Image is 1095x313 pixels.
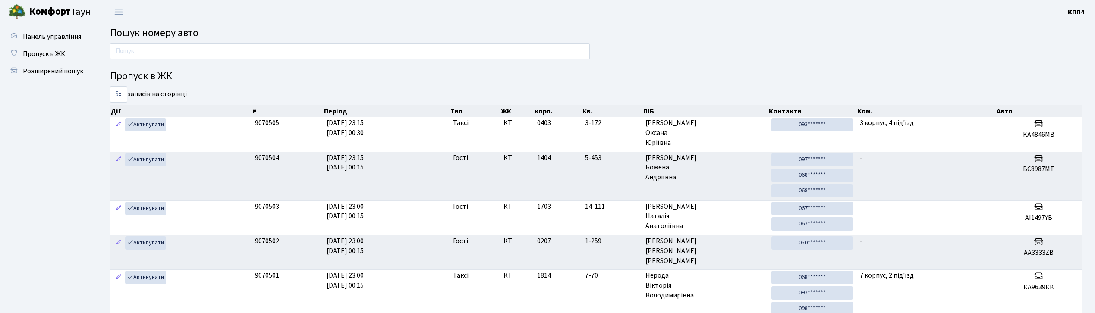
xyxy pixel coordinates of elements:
[110,86,127,103] select: записів на сторінці
[113,153,124,166] a: Редагувати
[23,32,81,41] span: Панель управління
[255,236,279,246] span: 9070502
[327,153,364,172] span: [DATE] 23:15 [DATE] 00:15
[537,202,551,211] span: 1703
[125,153,166,166] a: Активувати
[503,236,530,246] span: КТ
[453,118,469,128] span: Таксі
[453,271,469,281] span: Таксі
[108,5,129,19] button: Переключити навігацію
[110,70,1082,83] h4: Пропуск в ЖК
[999,165,1079,173] h5: ВС8987МТ
[645,236,765,266] span: [PERSON_NAME] [PERSON_NAME] [PERSON_NAME]
[585,202,639,212] span: 14-111
[110,43,590,59] input: Пошук
[113,236,124,250] a: Редагувати
[503,118,530,128] span: КТ
[23,49,65,59] span: Пропуск в ЖК
[453,202,468,212] span: Гості
[645,271,765,300] span: Нерода Вікторія Володимирівна
[125,202,166,215] a: Активувати
[113,202,124,215] a: Редагувати
[29,5,71,19] b: Комфорт
[503,153,530,163] span: КТ
[585,118,639,128] span: 3-172
[113,271,124,284] a: Редагувати
[537,271,551,280] span: 1814
[860,118,914,128] span: 3 корпус, 4 під'їзд
[327,202,364,221] span: [DATE] 23:00 [DATE] 00:15
[999,249,1079,257] h5: АА3333ZB
[453,153,468,163] span: Гості
[110,86,187,103] label: записів на сторінці
[255,271,279,280] span: 9070501
[999,131,1079,139] h5: КА4846МВ
[110,105,252,117] th: Дії
[9,3,26,21] img: logo.png
[500,105,534,117] th: ЖК
[856,105,995,117] th: Ком.
[327,271,364,290] span: [DATE] 23:00 [DATE] 00:15
[585,153,639,163] span: 5-453
[503,271,530,281] span: КТ
[999,214,1079,222] h5: AI1497YB
[327,118,364,138] span: [DATE] 23:15 [DATE] 00:30
[125,271,166,284] a: Активувати
[645,118,765,148] span: [PERSON_NAME] Оксана Юріївна
[110,25,198,41] span: Пошук номеру авто
[534,105,582,117] th: корп.
[255,202,279,211] span: 9070503
[450,105,500,117] th: Тип
[252,105,323,117] th: #
[113,118,124,131] a: Редагувати
[860,202,862,211] span: -
[125,236,166,250] a: Активувати
[645,153,765,183] span: [PERSON_NAME] Божена Андріївна
[23,66,83,76] span: Розширений пошук
[996,105,1082,117] th: Авто
[503,202,530,212] span: КТ
[255,118,279,128] span: 9070505
[125,118,166,131] a: Активувати
[999,283,1079,291] h5: КА9639КК
[1068,7,1085,17] a: КПП4
[768,105,856,117] th: Контакти
[323,105,450,117] th: Період
[29,5,91,19] span: Таун
[642,105,768,117] th: ПІБ
[585,271,639,281] span: 7-70
[585,236,639,246] span: 1-259
[537,153,551,163] span: 1404
[4,63,91,80] a: Розширений пошук
[860,236,862,246] span: -
[255,153,279,163] span: 9070504
[537,118,551,128] span: 0403
[582,105,642,117] th: Кв.
[860,271,914,280] span: 7 корпус, 2 під'їзд
[4,28,91,45] a: Панель управління
[860,153,862,163] span: -
[537,236,551,246] span: 0207
[453,236,468,246] span: Гості
[645,202,765,232] span: [PERSON_NAME] Наталія Анатоліївна
[327,236,364,256] span: [DATE] 23:00 [DATE] 00:15
[4,45,91,63] a: Пропуск в ЖК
